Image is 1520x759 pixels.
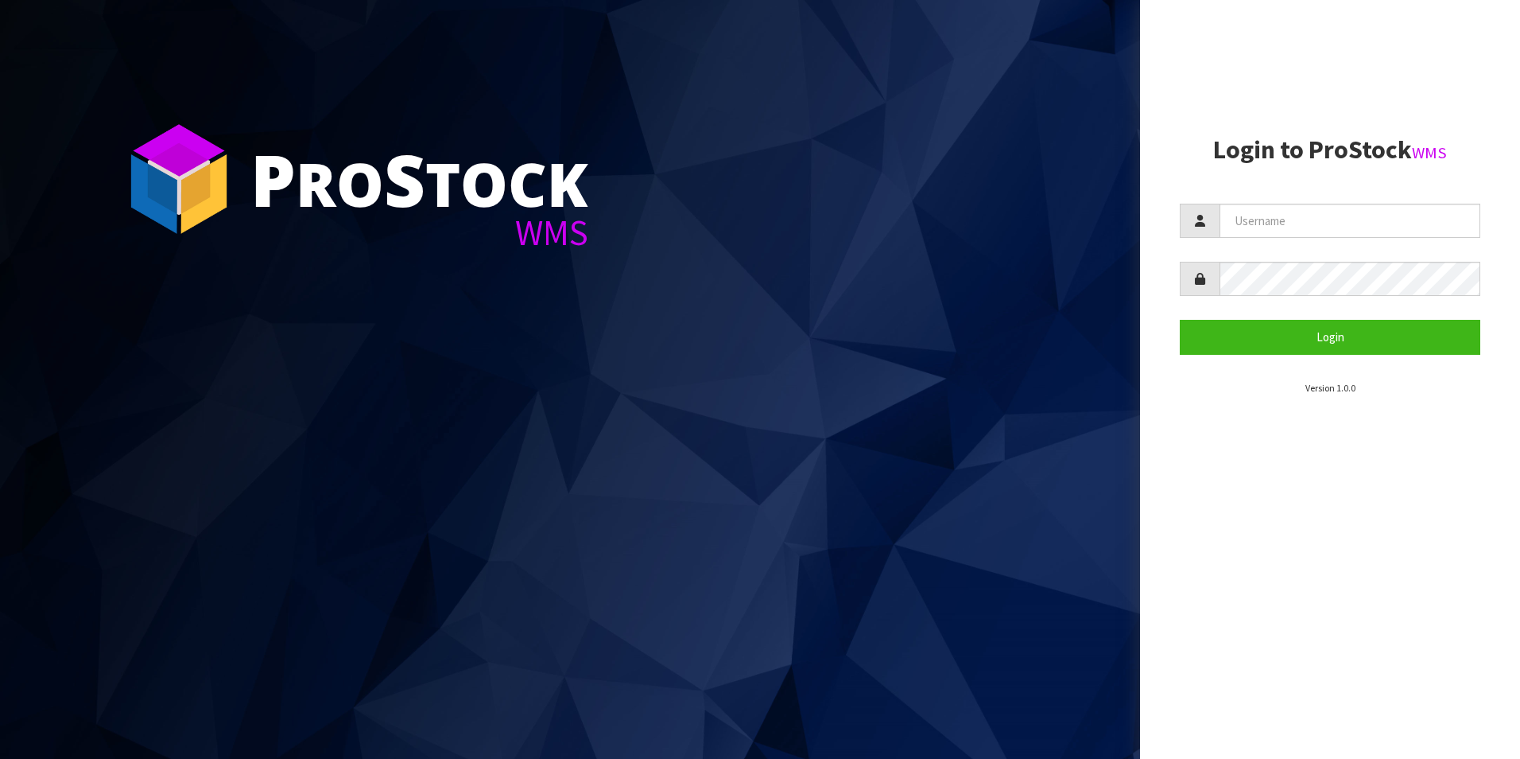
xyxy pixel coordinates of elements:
[250,130,296,228] span: P
[1180,320,1480,354] button: Login
[1305,382,1355,394] small: Version 1.0.0
[119,119,238,239] img: ProStock Cube
[250,143,588,215] div: ro tock
[1180,136,1480,164] h2: Login to ProStock
[1219,204,1480,238] input: Username
[384,130,425,228] span: S
[250,215,588,251] div: WMS
[1412,142,1447,163] small: WMS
